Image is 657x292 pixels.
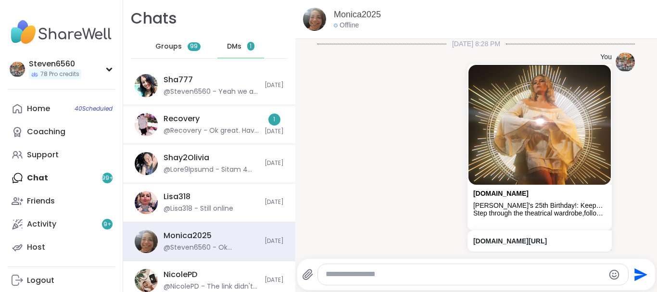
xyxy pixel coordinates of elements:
[8,190,115,213] a: Friends
[227,42,241,51] span: DMs
[164,282,259,292] div: @NicolePD - The link didn't let me in :(
[265,127,284,136] span: [DATE]
[473,190,529,197] a: Attachment
[164,114,200,124] div: Recovery
[265,198,284,206] span: [DATE]
[75,105,113,113] span: 40 Scheduled
[8,120,115,143] a: Coaching
[27,242,45,253] div: Host
[303,8,326,31] img: https://sharewell-space-live.sfo3.digitaloceanspaces.com/user-generated/41d32855-0ec4-4264-b983-4...
[105,127,113,135] iframe: Spotlight
[8,236,115,259] a: Host
[8,97,115,120] a: Home40Scheduled
[135,191,158,214] img: https://sharewell-space-live.sfo3.digitaloceanspaces.com/user-generated/dbce20f4-cca2-48d8-8c3e-9...
[40,70,79,78] span: 78 Pro credits
[265,237,284,245] span: [DATE]
[268,114,280,126] div: 1
[135,113,158,136] img: https://sharewell-space-live.sfo3.digitaloceanspaces.com/user-generated/c703a1d2-29a7-4d77-aef4-3...
[10,62,25,77] img: Steven6560
[473,237,547,245] a: [DOMAIN_NAME][URL]
[27,219,56,229] div: Activity
[135,230,158,253] img: https://sharewell-space-live.sfo3.digitaloceanspaces.com/user-generated/41d32855-0ec4-4264-b983-4...
[27,196,55,206] div: Friends
[103,220,112,229] span: 9 +
[473,202,606,210] div: [PERSON_NAME]'s 25th Birthday!: Keeper of the Realms
[326,269,605,279] textarea: Type your message
[334,9,381,21] a: Monica2025
[600,52,612,62] h4: You
[164,243,259,253] div: @Steven6560 - Ok [PERSON_NAME] let me know when you are online and I will open the link up
[29,59,81,69] div: Steven6560
[164,204,233,214] div: @Lisa318 - Still online
[468,65,611,185] img: Alyssa's 25th Birthday!: Keeper of the Realms
[164,87,259,97] div: @Steven6560 - Yeah we all do
[8,15,115,49] img: ShareWell Nav Logo
[608,269,620,280] button: Emoji picker
[616,52,635,72] img: https://sharewell-space-live.sfo3.digitaloceanspaces.com/user-generated/42cda42b-3507-48ba-b019-3...
[265,159,284,167] span: [DATE]
[164,191,190,202] div: Lisa318
[190,42,198,51] span: 99
[629,264,650,285] button: Send
[164,230,212,241] div: Monica2025
[164,126,259,136] div: @Recovery - Ok great. Have an idea for a scene I'll try to make a script?
[8,269,115,292] a: Logout
[8,143,115,166] a: Support
[8,213,115,236] a: Activity9+
[265,276,284,284] span: [DATE]
[27,127,65,137] div: Coaching
[27,103,50,114] div: Home
[164,152,209,163] div: Shay2Olivia
[135,269,158,292] img: https://sharewell-space-live.sfo3.digitaloceanspaces.com/user-generated/ce4ae2cb-cc59-4db7-950b-0...
[155,42,182,51] span: Groups
[135,152,158,175] img: https://sharewell-space-live.sfo3.digitaloceanspaces.com/user-generated/d00611f7-7241-4821-a0f6-1...
[473,209,606,217] div: Step through the theatrical wardrobe,follow the yellow brick road,or chase the laughter of Scooby...
[265,81,284,89] span: [DATE]
[164,75,193,85] div: Sha777
[27,150,59,160] div: Support
[164,165,259,175] div: @Lore9Ipsumd - Sitam 4 Conse, adi’el seddoei tempor in utl etd mag Ali eni admi veni quisn exerci...
[164,269,197,280] div: NicolePD
[135,74,158,97] img: https://sharewell-space-live.sfo3.digitaloceanspaces.com/user-generated/2b4fa20f-2a21-4975-8c80-8...
[334,21,359,30] div: Offline
[131,8,177,29] h1: Chats
[27,275,54,286] div: Logout
[250,42,252,51] span: 1
[446,39,506,49] span: [DATE] 8:28 PM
